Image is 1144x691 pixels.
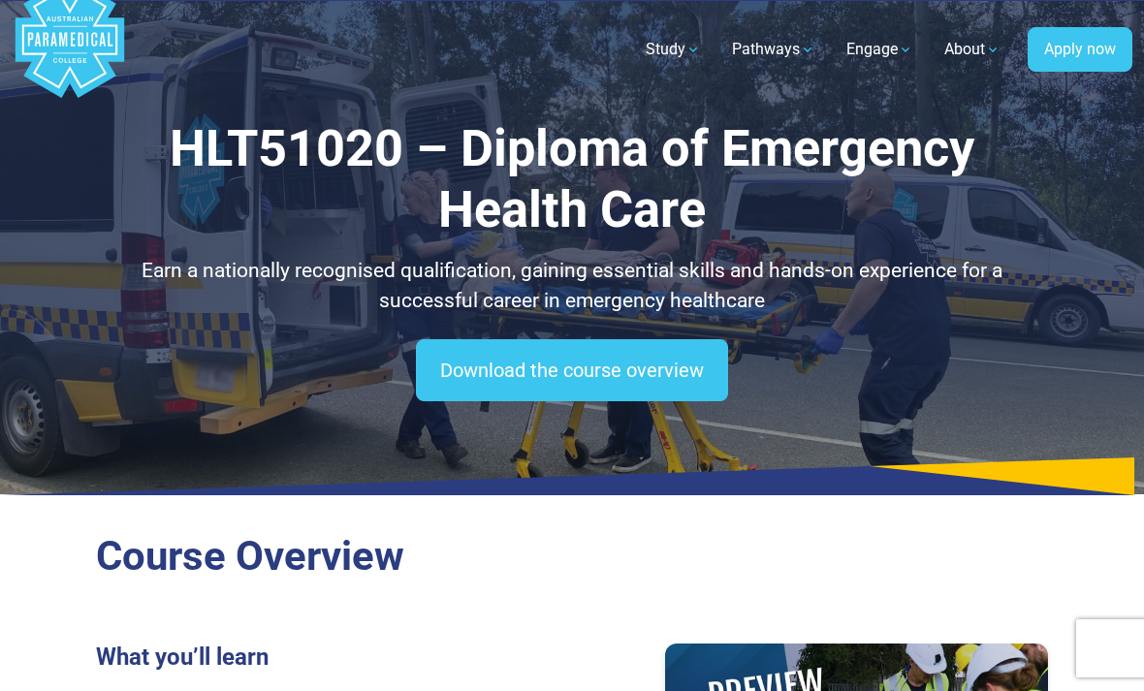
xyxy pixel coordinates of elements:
a: Engage [835,22,925,77]
a: Download the course overview [416,339,728,401]
a: Apply now [1028,27,1132,72]
a: Pathways [720,22,827,77]
p: Earn a nationally recognised qualification, gaining essential skills and hands-on experience for ... [96,256,1049,317]
a: About [933,22,1012,77]
h1: HLT51020 – Diploma of Emergency Health Care [96,118,1049,240]
h2: Course Overview [96,532,1049,581]
a: Study [634,22,713,77]
a: Australian Paramedical College [12,1,128,99]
